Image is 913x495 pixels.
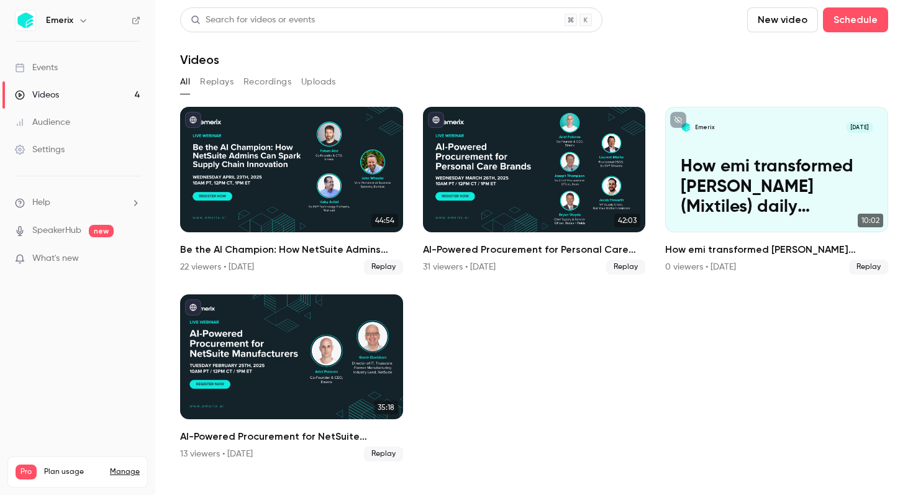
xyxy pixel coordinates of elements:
[180,72,190,92] button: All
[849,260,888,275] span: Replay
[823,7,888,32] button: Schedule
[423,107,646,275] a: 42:03AI-Powered Procurement for Personal Care Brands31 viewers • [DATE]Replay
[423,261,496,273] div: 31 viewers • [DATE]
[180,7,888,488] section: Videos
[180,261,254,273] div: 22 viewers • [DATE]
[180,294,403,462] a: 35:18AI-Powered Procurement for NetSuite Manufacturers13 viewers • [DATE]Replay
[180,242,403,257] h2: Be the AI Champion: How NetSuite Admins Can Spark Supply Chain Innovation
[180,448,253,460] div: 13 viewers • [DATE]
[15,116,70,129] div: Audience
[191,14,315,27] div: Search for videos or events
[423,107,646,275] li: AI-Powered Procurement for Personal Care Brands
[16,11,35,30] img: Emerix
[32,224,81,237] a: SpeakerHub
[15,143,65,156] div: Settings
[32,252,79,265] span: What's new
[16,465,37,479] span: Pro
[364,447,403,461] span: Replay
[180,294,403,462] li: AI-Powered Procurement for NetSuite Manufacturers
[185,299,201,316] button: published
[665,107,888,275] li: How emi transformed Anna (Mixtiles) daily workflow.
[606,260,645,275] span: Replay
[15,196,140,209] li: help-dropdown-opener
[180,107,403,275] li: Be the AI Champion: How NetSuite Admins Can Spark Supply Chain Innovation
[44,467,102,477] span: Plan usage
[371,214,398,227] span: 44:54
[32,196,50,209] span: Help
[15,61,58,74] div: Events
[180,52,219,67] h1: Videos
[670,112,686,128] button: unpublished
[15,89,59,101] div: Videos
[180,429,403,444] h2: AI-Powered Procurement for NetSuite Manufacturers
[89,225,114,237] span: new
[301,72,336,92] button: Uploads
[858,214,883,227] span: 10:02
[665,261,736,273] div: 0 viewers • [DATE]
[695,124,715,131] p: Emerix
[46,14,73,27] h6: Emerix
[243,72,291,92] button: Recordings
[423,242,646,257] h2: AI-Powered Procurement for Personal Care Brands
[180,107,888,461] ul: Videos
[665,107,888,275] a: How emi transformed Anna (Mixtiles) daily workflow.Emerix[DATE]How emi transformed [PERSON_NAME] ...
[846,122,873,133] span: [DATE]
[747,7,818,32] button: New video
[428,112,444,128] button: published
[665,242,888,257] h2: How emi transformed [PERSON_NAME] (Mixtiles) daily workflow.
[185,112,201,128] button: published
[614,214,640,227] span: 42:03
[200,72,234,92] button: Replays
[364,260,403,275] span: Replay
[180,107,403,275] a: 44:54Be the AI Champion: How NetSuite Admins Can Spark Supply Chain Innovation22 viewers • [DATE]...
[681,157,873,217] p: How emi transformed [PERSON_NAME] (Mixtiles) daily workflow.
[374,401,398,414] span: 35:18
[110,467,140,477] a: Manage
